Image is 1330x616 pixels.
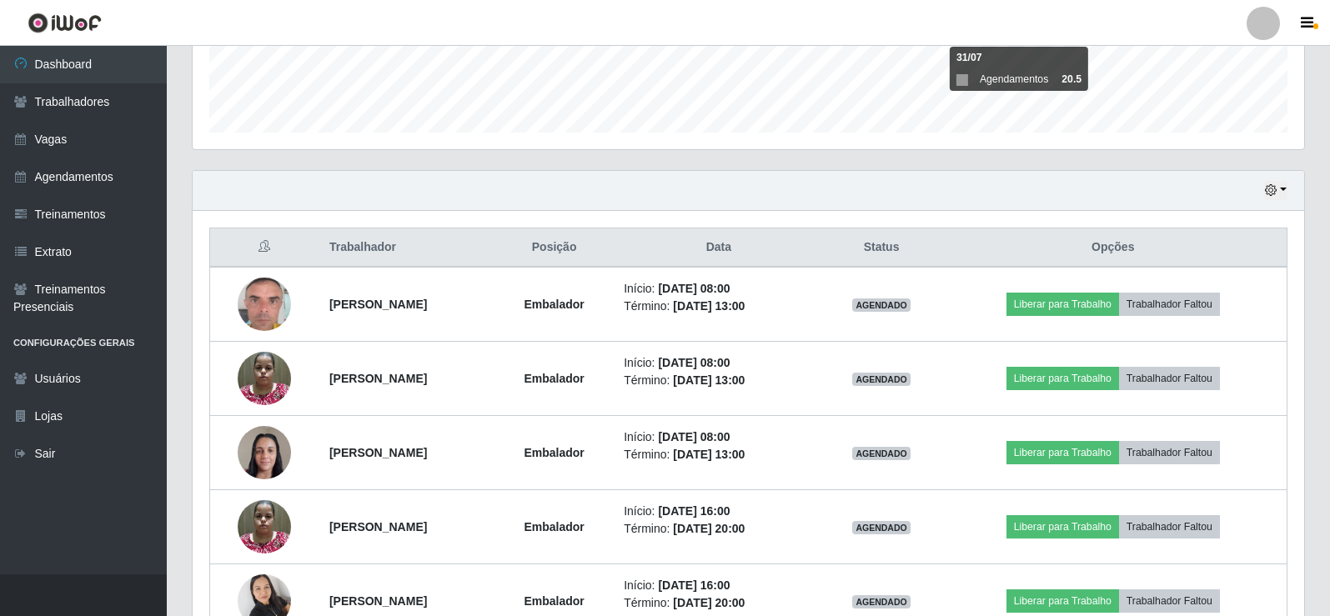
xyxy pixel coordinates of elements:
li: Início: [624,428,813,446]
li: Início: [624,503,813,520]
span: AGENDADO [852,521,911,534]
button: Trabalhador Faltou [1119,367,1220,390]
time: [DATE] 20:00 [673,596,745,609]
img: CoreUI Logo [28,13,102,33]
strong: [PERSON_NAME] [329,520,427,533]
th: Opções [940,228,1287,268]
time: [DATE] 08:00 [658,356,730,369]
time: [DATE] 16:00 [658,578,730,592]
button: Trabalhador Faltou [1119,589,1220,613]
img: 1712714567127.jpeg [238,491,291,562]
strong: Embalador [524,446,584,459]
button: Liberar para Trabalho [1006,293,1119,316]
span: AGENDADO [852,373,911,386]
img: 1738436502768.jpeg [238,417,291,488]
button: Liberar para Trabalho [1006,367,1119,390]
button: Trabalhador Faltou [1119,293,1220,316]
li: Término: [624,446,813,463]
button: Trabalhador Faltou [1119,515,1220,538]
strong: [PERSON_NAME] [329,594,427,608]
strong: Embalador [524,520,584,533]
time: [DATE] 08:00 [658,430,730,443]
img: 1712714567127.jpeg [238,343,291,413]
time: [DATE] 13:00 [673,299,745,313]
strong: [PERSON_NAME] [329,372,427,385]
button: Liberar para Trabalho [1006,515,1119,538]
strong: [PERSON_NAME] [329,298,427,311]
li: Término: [624,298,813,315]
span: AGENDADO [852,298,911,312]
time: [DATE] 08:00 [658,282,730,295]
span: AGENDADO [852,447,911,460]
li: Início: [624,577,813,594]
button: Trabalhador Faltou [1119,441,1220,464]
li: Término: [624,372,813,389]
li: Início: [624,280,813,298]
button: Liberar para Trabalho [1006,441,1119,464]
th: Status [823,228,939,268]
strong: Embalador [524,594,584,608]
img: 1707834937806.jpeg [238,257,291,352]
time: [DATE] 13:00 [673,373,745,387]
strong: Embalador [524,372,584,385]
strong: Embalador [524,298,584,311]
li: Término: [624,594,813,612]
li: Término: [624,520,813,538]
th: Data [614,228,823,268]
time: [DATE] 20:00 [673,522,745,535]
time: [DATE] 13:00 [673,448,745,461]
button: Liberar para Trabalho [1006,589,1119,613]
th: Trabalhador [319,228,494,268]
th: Posição [494,228,614,268]
span: AGENDADO [852,595,911,608]
li: Início: [624,354,813,372]
time: [DATE] 16:00 [658,504,730,518]
strong: [PERSON_NAME] [329,446,427,459]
